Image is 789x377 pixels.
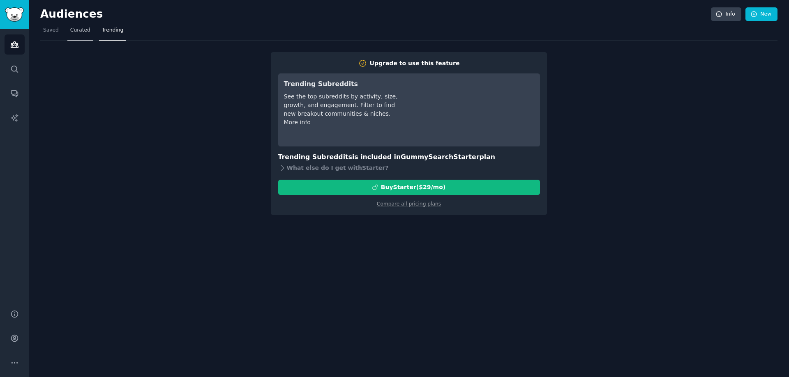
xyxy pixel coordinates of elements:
img: GummySearch logo [5,7,24,22]
a: Compare all pricing plans [377,201,441,207]
a: New [745,7,777,21]
h3: Trending Subreddits is included in plan [278,152,540,162]
div: See the top subreddits by activity, size, growth, and engagement. Filter to find new breakout com... [284,92,399,118]
a: Saved [40,24,62,41]
div: Buy Starter ($ 29 /mo ) [381,183,445,192]
button: BuyStarter($29/mo) [278,180,540,195]
span: Trending [102,27,123,34]
a: Info [711,7,741,21]
a: More info [284,119,311,126]
h2: Audiences [40,8,711,21]
h3: Trending Subreddits [284,79,399,89]
span: Curated [70,27,90,34]
div: Upgrade to use this feature [370,59,460,68]
span: GummySearch Starter [401,153,479,161]
a: Trending [99,24,126,41]
span: Saved [43,27,59,34]
iframe: YouTube video player [411,79,534,141]
div: What else do I get with Starter ? [278,162,540,174]
a: Curated [67,24,93,41]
